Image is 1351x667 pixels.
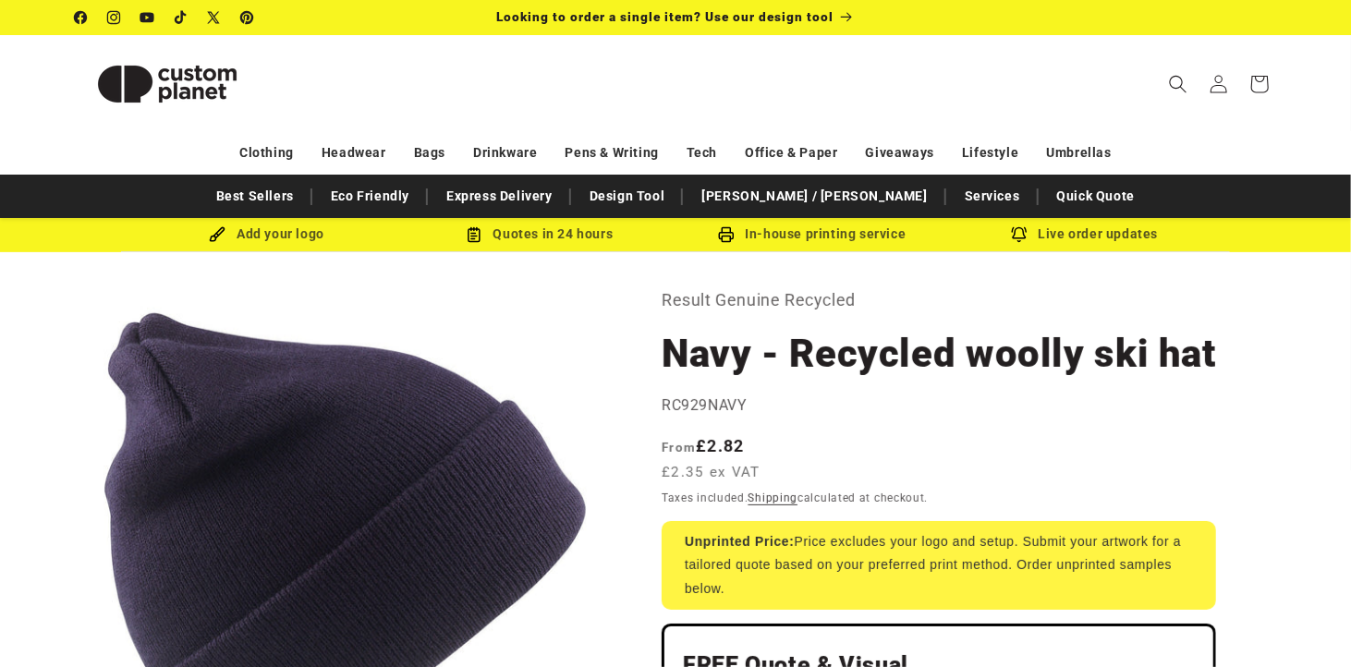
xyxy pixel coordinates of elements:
iframe: Chat Widget [1042,467,1351,667]
div: In-house printing service [675,223,948,246]
a: Eco Friendly [322,180,419,212]
a: [PERSON_NAME] / [PERSON_NAME] [692,180,936,212]
a: Drinkware [473,137,537,169]
span: Looking to order a single item? Use our design tool [496,9,834,24]
p: Result Genuine Recycled [662,285,1216,315]
a: Giveaways [866,137,934,169]
a: Tech [687,137,717,169]
a: Design Tool [580,180,675,212]
a: Services [955,180,1029,212]
img: In-house printing [718,226,735,243]
a: Umbrellas [1047,137,1112,169]
h1: Navy - Recycled woolly ski hat [662,329,1216,379]
div: Quotes in 24 hours [403,223,675,246]
img: Custom Planet [75,42,260,126]
img: Order updates [1011,226,1028,243]
div: Price excludes your logo and setup. Submit your artwork for a tailored quote based on your prefer... [662,521,1216,610]
img: Brush Icon [209,226,225,243]
a: Express Delivery [437,180,562,212]
div: Taxes included. calculated at checkout. [662,489,1216,507]
strong: £2.82 [662,436,745,455]
div: Live order updates [948,223,1221,246]
a: Shipping [749,491,798,504]
a: Bags [414,137,445,169]
a: Custom Planet [68,35,267,132]
a: Office & Paper [745,137,837,169]
a: Clothing [239,137,294,169]
strong: Unprinted Price: [685,534,795,549]
span: RC929NAVY [662,396,747,414]
div: Add your logo [130,223,403,246]
a: Best Sellers [207,180,303,212]
a: Quick Quote [1048,180,1145,212]
span: £2.35 ex VAT [662,462,761,483]
img: Order Updates Icon [466,226,482,243]
a: Lifestyle [962,137,1018,169]
a: Pens & Writing [566,137,659,169]
summary: Search [1158,64,1199,104]
a: Headwear [322,137,386,169]
span: From [662,440,696,455]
